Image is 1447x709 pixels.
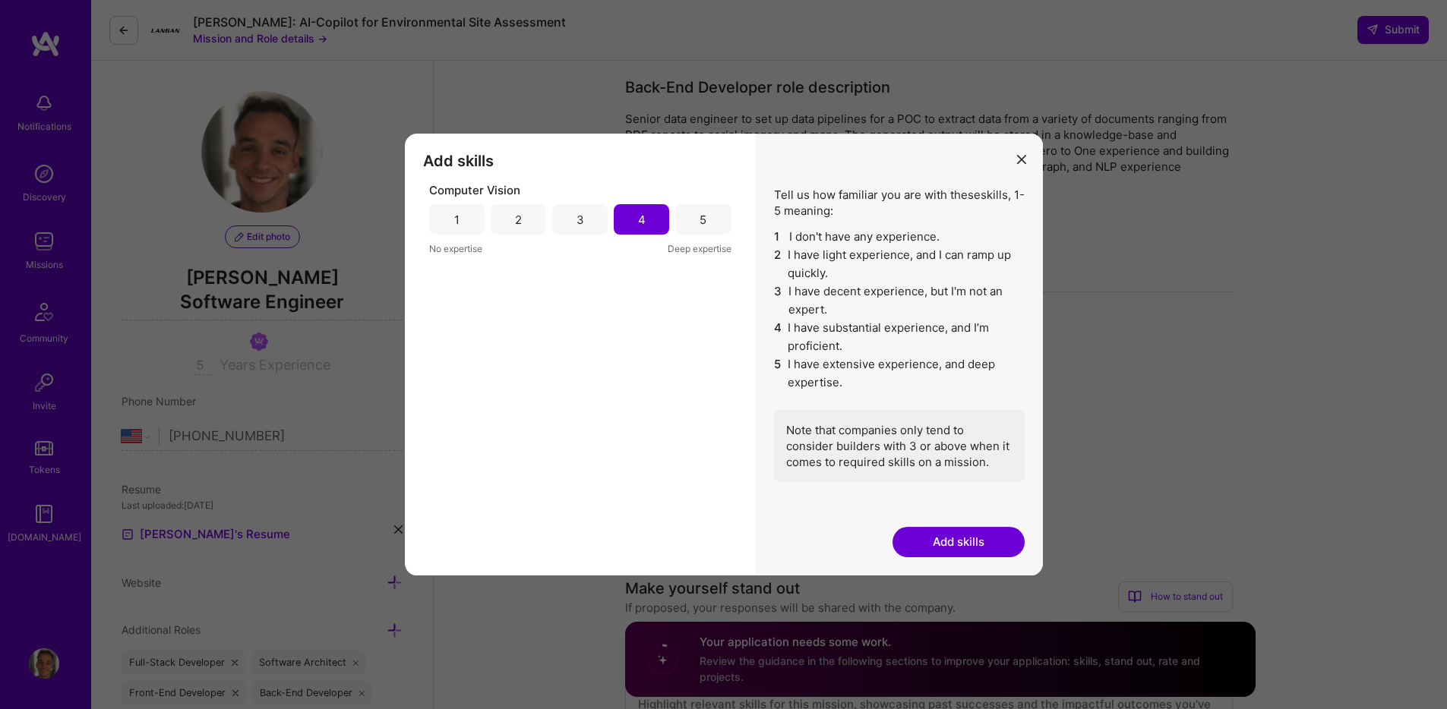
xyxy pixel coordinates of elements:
span: 3 [774,282,782,319]
li: I have extensive experience, and deep expertise. [774,355,1025,392]
span: 5 [774,355,782,392]
div: Tell us how familiar you are with these skills , 1-5 meaning: [774,187,1025,482]
span: 4 [774,319,782,355]
span: 1 [774,228,783,246]
div: modal [405,134,1043,575]
div: 1 [454,212,460,228]
span: Deep expertise [668,241,731,257]
div: 5 [700,212,706,228]
li: I don't have any experience. [774,228,1025,246]
span: 2 [774,246,782,282]
div: Note that companies only tend to consider builders with 3 or above when it comes to required skil... [774,410,1025,482]
button: Add skills [893,527,1025,557]
li: I have light experience, and I can ramp up quickly. [774,246,1025,282]
span: No expertise [429,241,482,257]
li: I have substantial experience, and I’m proficient. [774,319,1025,355]
div: 3 [577,212,584,228]
h3: Add skills [423,152,738,170]
li: I have decent experience, but I'm not an expert. [774,282,1025,319]
div: 4 [638,212,646,228]
span: Computer Vision [429,182,520,198]
div: 2 [515,212,522,228]
i: icon Close [1017,155,1026,164]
